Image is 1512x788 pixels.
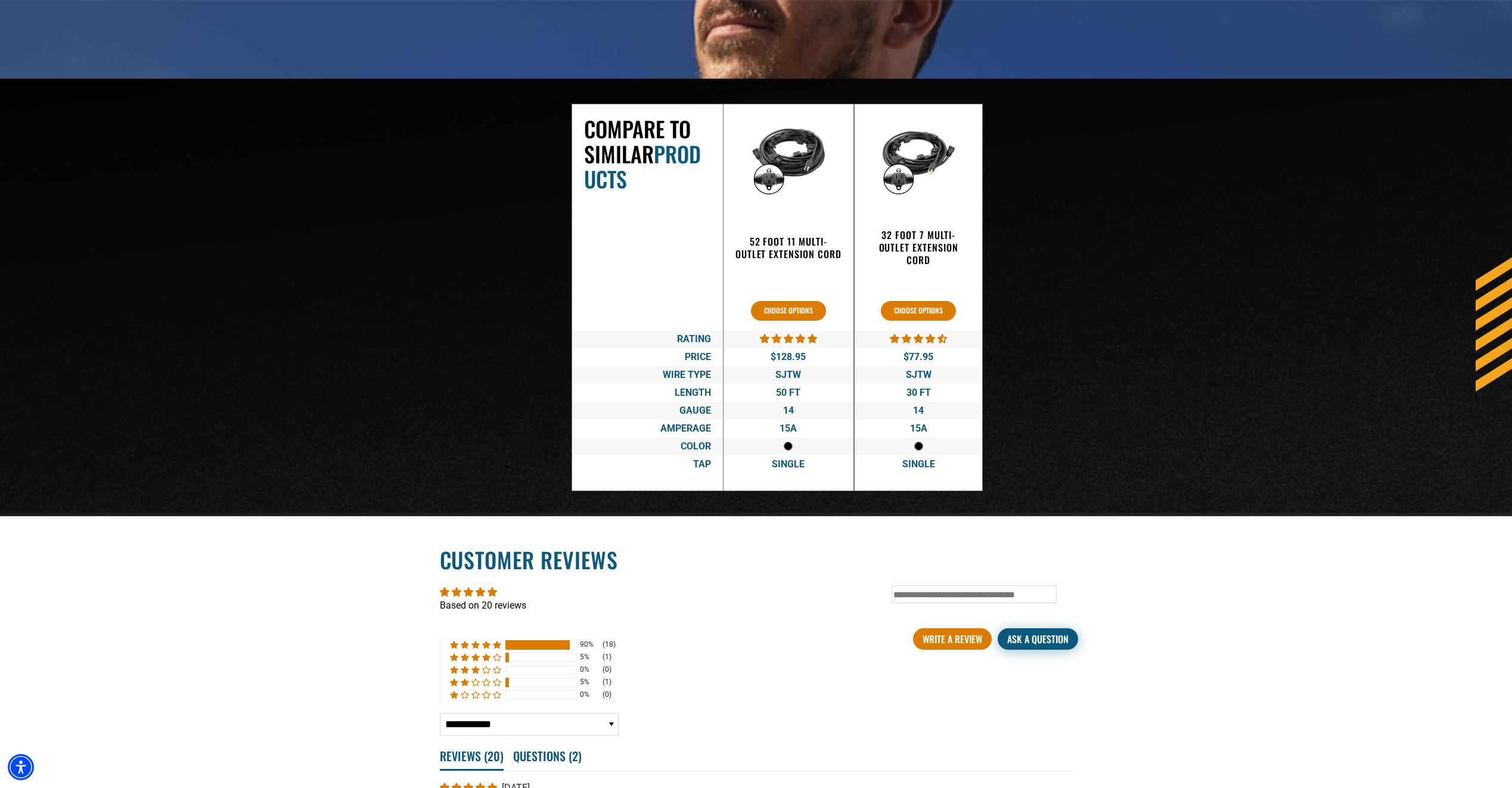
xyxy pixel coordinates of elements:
h3: 32 Foot 7 Multi-Outlet Extension Cord [867,229,971,266]
div: Gauge [572,402,723,420]
span: 4.74 stars [890,333,947,345]
div: 15A [867,420,971,438]
button: 32 Foot 7 Multi-Outlet Extension Cord 4.74 stars $77.95 SJTW 30 FT 14 15A Single [881,301,956,321]
div: Rating [572,330,723,348]
span: 14 [913,405,924,416]
div: Price [572,348,723,366]
select: Sort dropdown [440,713,619,736]
div: $128.95 [735,348,842,366]
div: 5% (1) reviews with 2 star rating [450,677,501,687]
h2: Compare To Similar [584,116,711,191]
div: 5% (1) reviews with 4 star rating [450,652,501,662]
div: Tap [572,455,723,473]
span: Reviews ( ) [440,743,504,771]
div: Wire Type [572,366,723,384]
div: 5% [580,677,599,687]
button: 52 Foot 11 Multi-Outlet Extension Cord 4.95 stars $128.95 SJTW 50 FT 14 15A Single [751,301,826,321]
h3: 52 Foot 11 Multi-Outlet Extension Cord [735,235,842,260]
a: 32 Foot 7 Multi-Outlet Extension Cord [867,229,971,271]
a: Ask a question [998,628,1078,650]
a: 52 Foot 11 Multi-Outlet Extension Cord [735,235,842,265]
div: Average rating is 4.80 stars [440,585,1073,599]
div: Amperage [572,420,723,438]
div: (1) [603,652,611,662]
span: 14 [783,405,794,416]
div: Accessibility Menu [8,754,34,780]
span: 30 FT [906,387,931,398]
span: 2 [572,747,578,765]
div: $77.95 [867,348,971,366]
input: Type in keyword and press enter... [892,585,1057,603]
div: 5% [580,652,599,662]
div: 90% (18) reviews with 5 star rating [450,640,501,650]
div: SJTW [867,366,971,384]
a: Based on 20 reviews - open in a new tab [440,600,526,611]
div: 90% [580,640,599,650]
div: Length [572,384,723,402]
span: Questions ( ) [513,743,582,769]
span: 50 FT [776,387,800,398]
div: Single [735,455,842,473]
a: Write A Review [913,628,992,650]
div: SJTW [735,366,842,384]
h2: Customer Reviews [440,545,1073,575]
div: Color [572,438,723,455]
div: (1) [603,677,611,687]
span: Products [584,138,701,194]
div: (18) [603,640,616,650]
div: Single [867,455,971,473]
span: 20 [488,747,500,765]
div: 15A [735,420,842,438]
span: 4.95 stars [760,333,817,345]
